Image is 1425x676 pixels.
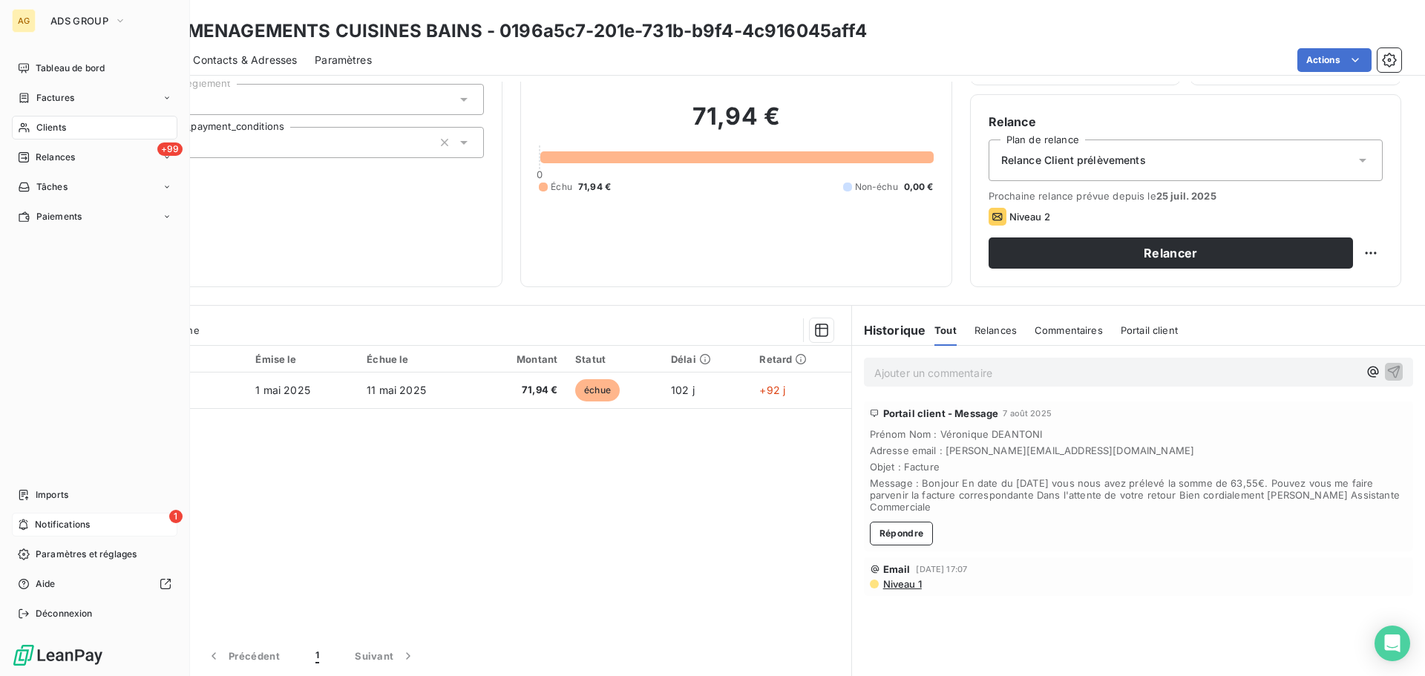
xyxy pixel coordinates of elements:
span: Commentaires [1035,324,1103,336]
span: 25 juil. 2025 [1156,190,1216,202]
div: Montant [485,353,558,365]
div: Statut [575,353,653,365]
a: +99Relances [12,145,177,169]
h6: Relance [989,113,1383,131]
button: 1 [298,640,337,672]
span: Prénom Nom : Véronique DEANTONI [870,428,1407,440]
button: Suivant [337,640,433,672]
h6: Historique [852,321,926,339]
span: Non-échu [855,180,898,194]
span: Relances [36,151,75,164]
span: Prochaine relance prévue depuis le [989,190,1383,202]
a: Paiements [12,205,177,229]
span: Notifications [35,518,90,531]
input: Ajouter une valeur [186,136,198,149]
span: Adresse email : [PERSON_NAME][EMAIL_ADDRESS][DOMAIN_NAME] [870,444,1407,456]
span: Échu [551,180,572,194]
span: 1 [315,649,319,663]
span: Paiements [36,210,82,223]
a: Paramètres et réglages [12,542,177,566]
span: 102 j [671,384,695,396]
span: Portail client [1121,324,1178,336]
div: Échue le [367,353,467,365]
span: Niveau 1 [882,578,922,590]
span: ADS GROUP [50,15,108,27]
a: Tableau de bord [12,56,177,80]
span: Objet : Facture [870,461,1407,473]
span: échue [575,379,620,401]
span: Factures [36,91,74,105]
span: 71,94 € [485,383,558,398]
span: 11 mai 2025 [367,384,426,396]
span: +99 [157,142,183,156]
span: Tâches [36,180,68,194]
div: Délai [671,353,742,365]
span: 7 août 2025 [1003,409,1052,418]
span: Email [883,563,911,575]
span: Paramètres [315,53,372,68]
span: Tout [934,324,957,336]
img: Logo LeanPay [12,643,104,667]
span: Tableau de bord [36,62,105,75]
span: Paramètres et réglages [36,548,137,561]
span: Niveau 2 [1009,211,1050,223]
span: 1 [169,510,183,523]
button: Répondre [870,522,934,545]
span: Portail client - Message [883,407,999,419]
span: Aide [36,577,56,591]
span: Message : Bonjour En date du [DATE] vous nous avez prélevé la somme de 63,55€. Pouvez vous me fai... [870,477,1407,513]
span: 0 [537,168,543,180]
span: Relance Client prélèvements [1001,153,1146,168]
span: Clients [36,121,66,134]
span: [DATE] 17:07 [916,565,967,574]
div: AG [12,9,36,33]
a: Factures [12,86,177,110]
div: Émise le [255,353,349,365]
span: 71,94 € [578,180,611,194]
h3: ACB AMENAGEMENTS CUISINES BAINS - 0196a5c7-201e-731b-b9f4-4c916045aff4 [131,18,868,45]
span: Imports [36,488,68,502]
a: Tâches [12,175,177,199]
div: Retard [759,353,842,365]
span: +92 j [759,384,785,396]
button: Relancer [989,237,1353,269]
span: 1 mai 2025 [255,384,310,396]
button: Précédent [189,640,298,672]
span: Relances [974,324,1017,336]
span: 0,00 € [904,180,934,194]
div: Open Intercom Messenger [1375,626,1410,661]
button: Actions [1297,48,1372,72]
span: Déconnexion [36,607,93,620]
span: Contacts & Adresses [193,53,297,68]
a: Clients [12,116,177,140]
a: Aide [12,572,177,596]
h2: 71,94 € [539,102,933,146]
a: Imports [12,483,177,507]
